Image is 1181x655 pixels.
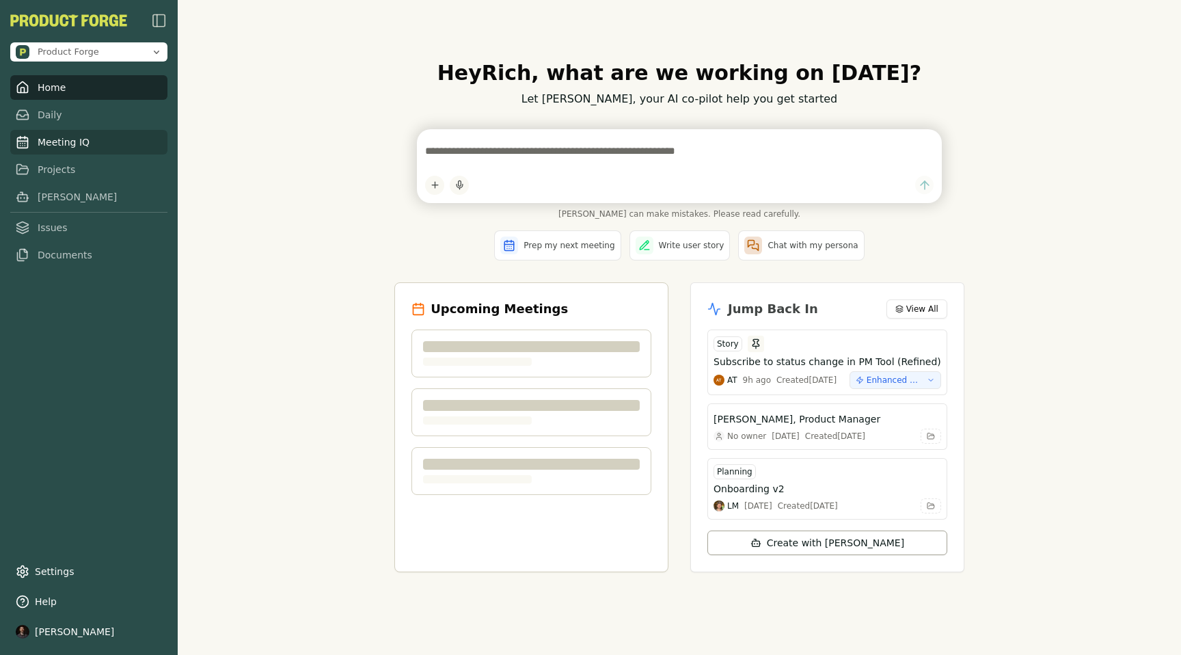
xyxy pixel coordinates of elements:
div: 9h ago [743,375,771,386]
button: Start dictation [450,176,469,195]
h2: Upcoming Meetings [431,299,568,319]
img: Adam Tucker [714,375,724,386]
button: View All [886,299,947,319]
a: Issues [10,215,167,240]
div: Planning [714,464,756,479]
button: Create with [PERSON_NAME] [707,531,947,555]
div: [DATE] [772,431,800,442]
span: Write user story [659,240,724,251]
button: PF-Logo [10,14,127,27]
span: AT [727,375,737,386]
button: Add content to chat [425,176,444,195]
p: Let [PERSON_NAME], your AI co-pilot help you get started [394,91,964,107]
img: Luke Moderwell [714,500,724,511]
a: Home [10,75,167,100]
span: Chat with my persona [768,240,858,251]
a: [PERSON_NAME] [10,185,167,209]
button: Chat with my persona [738,230,864,260]
button: Prep my next meeting [494,230,621,260]
span: Product Forge [38,46,99,58]
span: LM [727,500,739,511]
button: Subscribe to status change in PM Tool (Refined) [714,355,941,369]
div: Story [714,336,742,351]
img: sidebar [151,12,167,29]
button: Send message [915,176,934,194]
h2: Jump Back In [728,299,818,319]
span: No owner [727,431,766,442]
div: [DATE] [744,500,772,511]
button: Open organization switcher [10,42,167,62]
a: Projects [10,157,167,182]
h3: [PERSON_NAME], Product Manager [714,412,880,426]
span: [PERSON_NAME] can make mistakes. Please read carefully. [417,209,942,219]
button: Onboarding v2 [714,482,941,496]
span: Prep my next meeting [524,240,614,251]
button: Enhanced Artifact Integration Sync and Real-Time Status Management [850,371,941,389]
h1: Hey Rich , what are we working on [DATE]? [394,61,964,85]
img: profile [16,625,29,639]
img: Product Forge [16,45,29,59]
a: Daily [10,103,167,127]
a: Meeting IQ [10,130,167,155]
div: Created [DATE] [778,500,838,511]
a: Documents [10,243,167,267]
button: Help [10,589,167,614]
button: Write user story [629,230,731,260]
span: Create with [PERSON_NAME] [767,536,904,550]
img: Product Forge [10,14,127,27]
div: Created [DATE] [776,375,837,386]
button: [PERSON_NAME], Product Manager [714,412,941,426]
span: View All [906,304,938,315]
a: Settings [10,559,167,584]
span: Enhanced Artifact Integration Sync and Real-Time Status Management [867,375,921,386]
div: Created [DATE] [805,431,865,442]
button: [PERSON_NAME] [10,619,167,644]
h3: Onboarding v2 [714,482,785,496]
